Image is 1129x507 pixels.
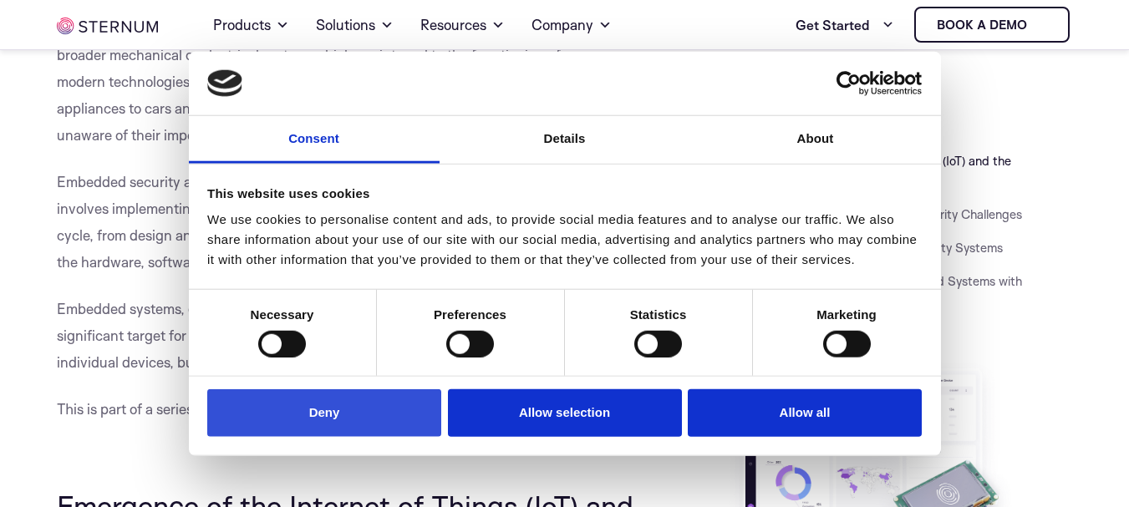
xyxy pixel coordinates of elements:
[316,2,394,48] a: Solutions
[914,7,1070,43] a: Book a demo
[207,389,441,437] button: Deny
[434,307,506,322] strong: Preferences
[189,116,440,164] a: Consent
[688,389,922,437] button: Allow all
[690,116,941,164] a: About
[57,300,627,371] span: Embedded systems, given their widespread usage and often critical functions, represent a signific...
[1034,18,1047,32] img: sternum iot
[630,307,687,322] strong: Statistics
[420,2,505,48] a: Resources
[207,210,922,270] div: We use cookies to personalise content and ads, to provide social media features and to analyse ou...
[531,2,612,48] a: Company
[213,2,289,48] a: Products
[796,8,894,42] a: Get Started
[57,173,638,271] span: Embedded security aims to protect these systems from various threats and vulnerabilities. It invo...
[776,71,922,96] a: Usercentrics Cookiebot - opens in a new window
[440,116,690,164] a: Details
[448,389,682,437] button: Allow selection
[816,307,877,322] strong: Marketing
[207,70,242,97] img: logo
[207,184,922,204] div: This website uses cookies
[251,307,314,322] strong: Necessary
[57,18,159,34] img: sternum iot
[57,400,371,418] span: This is part of a series of articles about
